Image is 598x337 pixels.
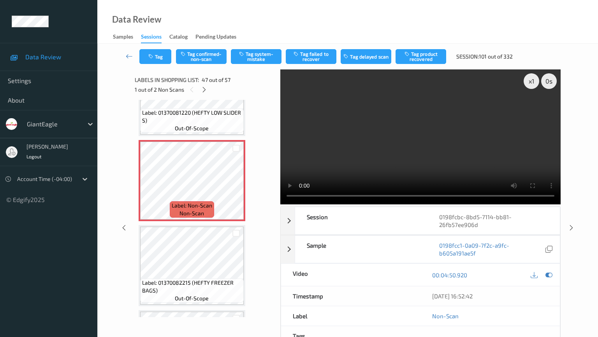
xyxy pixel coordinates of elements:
[295,236,427,263] div: Sample
[281,264,420,286] div: Video
[281,286,420,306] div: Timestamp
[172,202,212,209] span: Label: Non-Scan
[231,49,281,64] button: Tag system-mistake
[135,85,275,94] div: 1 out of 2 Non Scans
[141,33,162,43] div: Sessions
[427,207,560,234] div: 0198fcbc-8bd5-7114-bb81-26fb57ee906d
[169,33,188,43] div: Catalog
[113,32,141,43] a: Samples
[142,109,242,124] span: Label: 01370081220 (HEFTY LOW SLIDER S)
[341,49,391,64] button: Tag delayed scan
[439,241,543,257] a: 0198fcc1-0a09-7f2c-a9fc-b605a191ae5f
[432,292,548,300] div: [DATE] 16:52:42
[195,33,236,43] div: Pending Updates
[175,124,209,132] span: out-of-scope
[142,279,242,294] span: Label: 01370082215 (HEFTY FREEZER BAGS)
[396,49,446,64] button: Tag product recovered
[456,53,479,60] span: Session:
[281,207,560,235] div: Session0198fcbc-8bd5-7114-bb81-26fb57ee906d
[281,306,420,326] div: Label
[479,53,513,60] span: 101 out of 332
[141,32,169,43] a: Sessions
[195,32,244,43] a: Pending Updates
[432,271,467,279] a: 00:04:50.920
[202,76,230,84] span: 47 out of 57
[286,49,336,64] button: Tag failed to recover
[175,294,209,302] span: out-of-scope
[176,49,227,64] button: Tag confirmed-non-scan
[113,33,133,43] div: Samples
[179,209,204,217] span: non-scan
[135,76,199,84] span: Labels in shopping list:
[541,73,557,89] div: 0 s
[432,312,459,320] a: Non-Scan
[524,73,539,89] div: x 1
[139,49,171,64] button: Tag
[295,207,427,234] div: Session
[112,16,161,23] div: Data Review
[281,235,560,263] div: Sample0198fcc1-0a09-7f2c-a9fc-b605a191ae5f
[169,32,195,43] a: Catalog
